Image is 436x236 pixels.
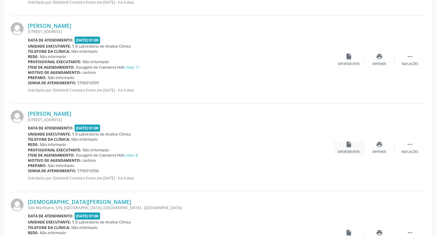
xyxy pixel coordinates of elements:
[28,75,47,80] b: Preparo:
[71,137,98,142] span: Não informado
[40,54,66,59] span: Não informado
[75,212,100,220] span: [DATE] 07:00
[40,142,66,147] span: Não informado
[28,49,70,54] b: Telefone da clínica:
[28,205,334,210] div: Sitio Martiliano, S/N, [GEOGRAPHIC_DATA], [GEOGRAPHIC_DATA] - [GEOGRAPHIC_DATA]
[345,229,352,236] i: insert_drive_file
[28,163,47,168] b: Preparo:
[28,142,39,147] b: Rede:
[75,37,100,44] span: [DATE] 07:00
[71,225,98,230] span: Não informado
[11,110,24,123] img: img
[372,150,386,154] div: Imprimir
[28,176,334,181] p: Solicitado por Zirleidclif Cordeiro Freire em [DATE] - há 4 dias
[345,53,352,60] i: insert_drive_file
[376,141,383,148] i: print
[28,230,39,235] b: Rede:
[28,29,334,34] div: [STREET_ADDRESS]
[28,80,76,85] b: Senha de atendimento:
[28,147,81,153] b: Profissional executante:
[28,153,75,158] b: Item de agendamento:
[48,163,74,168] span: Não informado
[72,132,131,137] span: S B Laboratorio de Analise Clinica
[28,44,71,49] b: Unidade executante:
[11,198,24,211] img: img
[376,53,383,60] i: print
[28,225,70,230] b: Telefone da clínica:
[72,44,131,49] span: S B Laboratorio de Analise Clinica
[75,125,100,132] span: [DATE] 07:00
[76,153,138,158] span: Dosagem de Colesterol Hdl
[83,147,109,153] span: Não informado
[28,168,76,173] b: Senha de atendimento:
[372,62,386,66] div: Imprimir
[28,88,334,93] p: Solicitado por Zirleidclif Cordeiro Freire em [DATE] - há 4 dias
[48,75,74,80] span: Não informado
[28,54,39,59] b: Rede:
[28,65,75,70] b: Item de agendamento:
[11,22,24,35] img: img
[407,229,413,236] i: 
[82,70,96,75] span: rastreio
[76,65,140,70] span: Dosagem de Colesterol Hdl
[28,22,71,29] a: [PERSON_NAME]
[28,132,71,137] b: Unidade executante:
[28,213,73,219] b: Data de atendimento:
[407,53,413,60] i: 
[28,110,71,117] a: [PERSON_NAME]
[338,62,360,66] div: Exportar (PDF)
[71,49,98,54] span: Não informado
[338,150,360,154] div: Exportar (PDF)
[402,150,418,154] div: Mais ações
[402,62,418,66] div: Mais ações
[407,141,413,148] i: 
[376,229,383,236] i: print
[77,80,99,85] span: ST00016595
[345,141,352,148] i: insert_drive_file
[77,168,99,173] span: ST00016596
[123,153,138,158] a: e mais 8
[28,125,73,131] b: Data de atendimento:
[83,59,109,64] span: Não informado
[28,70,81,75] b: Motivo de agendamento:
[28,198,131,205] a: [DEMOGRAPHIC_DATA][PERSON_NAME]
[40,230,66,235] span: Não informado
[28,38,73,43] b: Data de atendimento:
[28,117,334,122] div: [STREET_ADDRESS]
[28,59,81,64] b: Profissional executante:
[28,137,70,142] b: Telefone da clínica:
[72,220,131,225] span: S B Laboratorio de Analise Clinica
[82,158,96,163] span: rastreio
[28,220,71,225] b: Unidade executante:
[123,65,140,70] a: e mais 11
[28,158,81,163] b: Motivo de agendamento:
